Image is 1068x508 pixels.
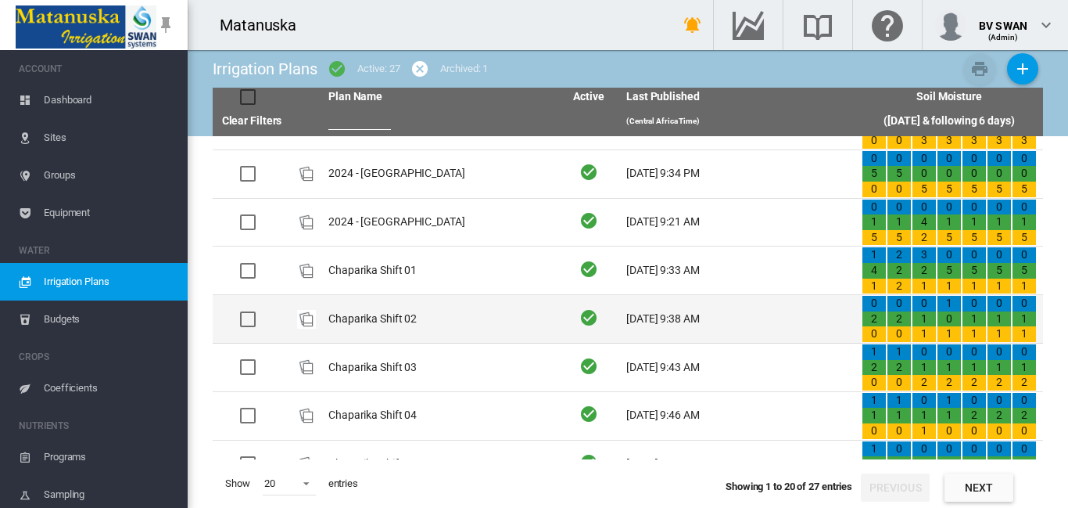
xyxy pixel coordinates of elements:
div: 0 [962,151,986,167]
div: Irrigation Plans [213,58,317,80]
div: 0 [887,182,911,197]
div: 1 [962,279,986,294]
div: 1 [887,456,911,472]
div: Plan Id: 18638 [297,358,316,376]
div: 1 [962,312,986,327]
md-icon: icon-checkbox-marked-circle [328,59,346,78]
div: Archived: 1 [440,62,488,76]
a: Clear Filters [222,114,282,127]
div: 0 [1012,393,1036,409]
div: 0 [912,151,936,167]
img: profile.jpg [935,9,966,41]
button: Print Irrigation Plans [964,53,995,85]
div: 1 [887,408,911,423]
div: 0 [962,423,986,439]
div: 0 [862,326,886,342]
div: 5 [1012,182,1036,197]
div: 0 [937,441,961,457]
div: 0 [962,200,986,215]
th: (Central Africa Time) [620,106,855,136]
div: 0 [987,200,1011,215]
div: 0 [887,423,911,439]
div: 0 [887,133,911,149]
div: 0 [1012,200,1036,215]
div: 5 [862,166,886,182]
div: Plan Id: 18637 [297,310,316,329]
div: Plan Id: 18640 [297,455,316,474]
div: 0 [1012,344,1036,360]
div: 5 [962,182,986,197]
span: NUTRIENTS [19,413,175,438]
div: 0 [1012,296,1036,312]
div: 0 [862,456,886,472]
button: icon-bell-ring [677,9,708,41]
div: 1 [937,326,961,342]
div: 0 [987,393,1011,409]
div: Plan Id: 18639 [297,406,316,425]
div: 0 [937,166,961,182]
div: 1 [912,312,936,327]
md-icon: icon-chevron-down [1037,16,1055,34]
md-icon: Click here for help [869,16,906,34]
div: 0 [1012,151,1036,167]
div: 0 [887,375,911,391]
td: 1 2 0 1 2 0 0 1 2 0 1 2 0 1 2 0 1 2 0 1 2 [855,344,1043,391]
span: Irrigation Plans [44,263,175,301]
div: 1 [937,214,961,230]
td: [DATE] 9:43 AM [620,344,855,391]
img: product-image-placeholder.png [297,164,316,183]
td: [DATE] 9:21 AM [620,199,855,247]
span: Sites [44,119,175,157]
td: [DATE] 9:46 AM [620,392,855,440]
div: 3 [912,133,936,149]
md-icon: icon-bell-ring [683,16,702,34]
div: 1 [937,408,961,423]
div: 1 [862,214,886,230]
div: 1 [1012,214,1036,230]
div: 1 [937,456,961,472]
div: 0 [862,375,886,391]
div: 5 [887,166,911,182]
img: product-image-placeholder.png [297,310,316,329]
img: product-image-placeholder.png [297,358,316,376]
th: Soil Moisture [855,88,1043,106]
div: 1 [912,360,936,376]
div: 1 [962,214,986,230]
div: 2 [1012,375,1036,391]
div: 1 [912,279,936,294]
td: Chaparika Shift 05 [322,441,557,488]
div: 1 [937,279,961,294]
th: Last Published [620,88,855,106]
td: Chaparika Shift 04 [322,392,557,440]
div: 1 [1012,360,1036,376]
th: ([DATE] & following 6 days) [855,106,1043,136]
button: Next [944,474,1013,502]
button: Add New Plan [1007,53,1038,85]
div: 2 [887,263,911,279]
div: 5 [962,230,986,246]
div: 2 [887,247,911,263]
img: product-image-placeholder.png [297,213,316,232]
div: 0 [962,344,986,360]
md-icon: icon-printer [970,59,989,78]
div: 5 [962,263,986,279]
div: 1 [887,393,911,409]
div: 0 [937,247,961,263]
span: CROPS [19,344,175,369]
div: 0 [862,151,886,167]
td: [DATE] 9:34 PM [620,150,855,198]
div: 3 [987,133,1011,149]
div: 0 [962,441,986,457]
td: Chaparika Shift 02 [322,295,557,343]
md-icon: Search the knowledge base [799,16,837,34]
td: 2024 - [GEOGRAPHIC_DATA] [322,199,557,247]
div: 0 [887,151,911,167]
div: 5 [1012,230,1036,246]
div: 0 [862,133,886,149]
div: 0 [1012,441,1036,457]
div: 1 [1012,279,1036,294]
div: 2 [1012,408,1036,423]
div: 1 [887,214,911,230]
td: [DATE] 9:38 AM [620,295,855,343]
div: 2 [887,312,911,327]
